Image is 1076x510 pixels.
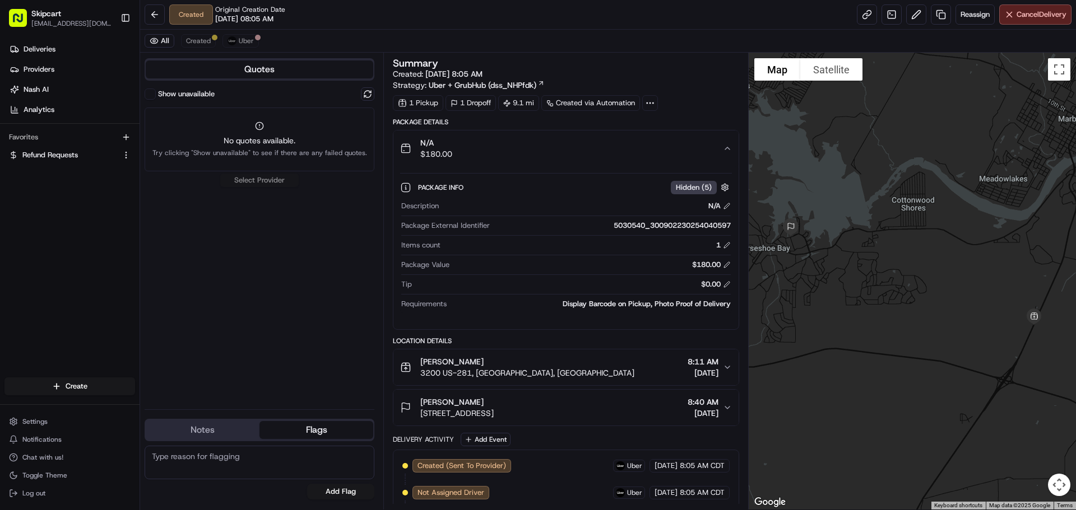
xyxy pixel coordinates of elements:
[215,5,285,14] span: Original Creation Date
[145,34,174,48] button: All
[393,435,454,444] div: Delivery Activity
[7,246,90,266] a: 📗Knowledge Base
[11,163,29,181] img: Brigitte Vinadas
[393,58,438,68] h3: Summary
[24,64,54,74] span: Providers
[461,433,511,446] button: Add Event
[4,146,135,164] button: Refund Requests
[418,488,484,498] span: Not Assigned Driver
[420,148,452,160] span: $180.00
[688,367,718,378] span: [DATE]
[191,110,204,124] button: Start new chat
[627,488,642,497] span: Uber
[671,180,732,194] button: Hidden (5)
[99,174,122,183] span: [DATE]
[676,183,712,193] span: Hidden ( 5 )
[692,260,731,270] div: $180.00
[152,135,367,146] span: No quotes available.
[752,495,789,509] img: Google
[11,146,75,155] div: Past conversations
[401,201,439,211] span: Description
[11,11,34,34] img: Nash
[152,148,367,157] span: Try clicking "Show unavailable" to see if there are any failed quotes.
[174,143,204,157] button: See all
[50,118,154,127] div: We're available if you need us!
[22,250,86,261] span: Knowledge Base
[93,174,97,183] span: •
[1017,10,1066,20] span: Cancel Delivery
[425,69,483,79] span: [DATE] 8:05 AM
[4,60,140,78] a: Providers
[4,450,135,465] button: Chat with us!
[4,101,140,119] a: Analytics
[24,44,55,54] span: Deliveries
[106,250,180,261] span: API Documentation
[4,81,140,99] a: Nash AI
[680,461,725,471] span: 8:05 AM CDT
[4,432,135,447] button: Notifications
[22,174,31,183] img: 1736555255976-a54dd68f-1ca7-489b-9aae-adbdc363a1c4
[429,79,536,91] span: Uber + GrubHub (dss_NHPfdk)
[31,8,61,19] span: Skipcart
[24,107,44,127] img: 8571987876998_91fb9ceb93ad5c398215_72.jpg
[4,4,116,31] button: Skipcart[EMAIL_ADDRESS][DOMAIN_NAME]
[393,349,738,385] button: [PERSON_NAME]3200 US-281, [GEOGRAPHIC_DATA], [GEOGRAPHIC_DATA]8:11 AM[DATE]
[29,72,185,84] input: Clear
[307,484,374,499] button: Add Flag
[4,377,135,395] button: Create
[4,40,140,58] a: Deliveries
[401,221,490,231] span: Package External Identifier
[393,118,739,127] div: Package Details
[31,19,112,28] button: [EMAIL_ADDRESS][DOMAIN_NAME]
[688,408,718,419] span: [DATE]
[22,150,78,160] span: Refund Requests
[716,240,731,250] div: 1
[11,107,31,127] img: 1736555255976-a54dd68f-1ca7-489b-9aae-adbdc363a1c4
[989,502,1050,508] span: Map data ©2025 Google
[627,461,642,470] span: Uber
[95,251,104,260] div: 💻
[541,95,640,111] a: Created via Automation
[90,246,184,266] a: 💻API Documentation
[222,34,259,48] button: Uber
[79,277,136,286] a: Powered byPylon
[9,150,117,160] a: Refund Requests
[680,488,725,498] span: 8:05 AM CDT
[35,174,91,183] span: [PERSON_NAME]
[401,279,412,289] span: Tip
[186,36,211,45] span: Created
[22,435,62,444] span: Notifications
[22,417,48,426] span: Settings
[99,204,122,213] span: [DATE]
[708,201,731,211] div: N/A
[418,183,466,192] span: Package Info
[420,408,494,419] span: [STREET_ADDRESS]
[616,488,625,497] img: uber-new-logo.jpeg
[655,488,678,498] span: [DATE]
[1048,58,1070,81] button: Toggle fullscreen view
[956,4,995,25] button: Reassign
[4,467,135,483] button: Toggle Theme
[616,461,625,470] img: uber-new-logo.jpeg
[393,68,483,79] span: Created:
[701,279,731,289] div: $0.00
[393,336,739,345] div: Location Details
[11,193,29,211] img: Jonathan Mireles
[393,390,738,425] button: [PERSON_NAME][STREET_ADDRESS]8:40 AM[DATE]
[24,85,49,95] span: Nash AI
[420,367,634,378] span: 3200 US-281, [GEOGRAPHIC_DATA], [GEOGRAPHIC_DATA]
[181,34,216,48] button: Created
[401,299,447,309] span: Requirements
[752,495,789,509] a: Open this area in Google Maps (opens a new window)
[146,421,259,439] button: Notes
[22,489,45,498] span: Log out
[66,381,87,391] span: Create
[688,396,718,408] span: 8:40 AM
[158,89,215,99] label: Show unavailable
[429,79,545,91] a: Uber + GrubHub (dss_NHPfdk)
[22,471,67,480] span: Toggle Theme
[420,396,484,408] span: [PERSON_NAME]
[24,105,54,115] span: Analytics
